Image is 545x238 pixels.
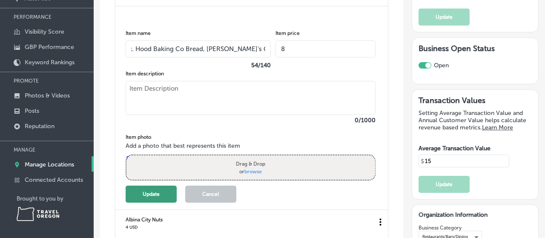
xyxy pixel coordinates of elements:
[126,40,271,57] input: Item Name
[126,30,151,36] label: Item name
[419,145,490,152] label: Average Transaction Value
[126,142,376,149] p: Add a photo that best represents this item
[25,92,70,99] p: Photos & Videos
[25,43,74,51] p: GBP Performance
[126,117,376,124] label: 0 /1000
[126,217,163,223] h4: Albina City Nuts
[233,157,268,178] label: Drag & Drop or
[421,158,424,164] p: $
[126,71,376,77] label: Item description
[419,225,532,231] p: Business Category
[482,124,513,131] a: Learn More
[17,195,94,202] p: Brought to you by
[126,134,151,140] label: Item photo
[25,123,54,130] p: Reputation
[419,96,532,105] h3: Transaction Values
[419,176,470,193] button: Update
[419,109,532,131] p: Setting Average Transaction Value and Annual Customer Value helps calculate revenue based metrics.
[126,186,177,203] button: Update
[25,59,75,66] p: Keyword Rankings
[25,107,39,115] p: Posts
[434,62,449,69] label: Open
[275,40,376,57] input: Item Price (USD)
[126,62,271,69] label: 54 / 140
[126,225,163,230] h5: 4 USD
[419,211,532,218] h3: Organization Information
[419,44,532,53] h3: Business Open Status
[185,186,236,203] button: Cancel
[25,28,64,35] p: Visibility Score
[25,161,74,168] p: Manage Locations
[25,176,83,184] p: Connected Accounts
[244,168,262,174] span: browse
[419,9,470,26] button: Update
[275,30,300,36] label: Item price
